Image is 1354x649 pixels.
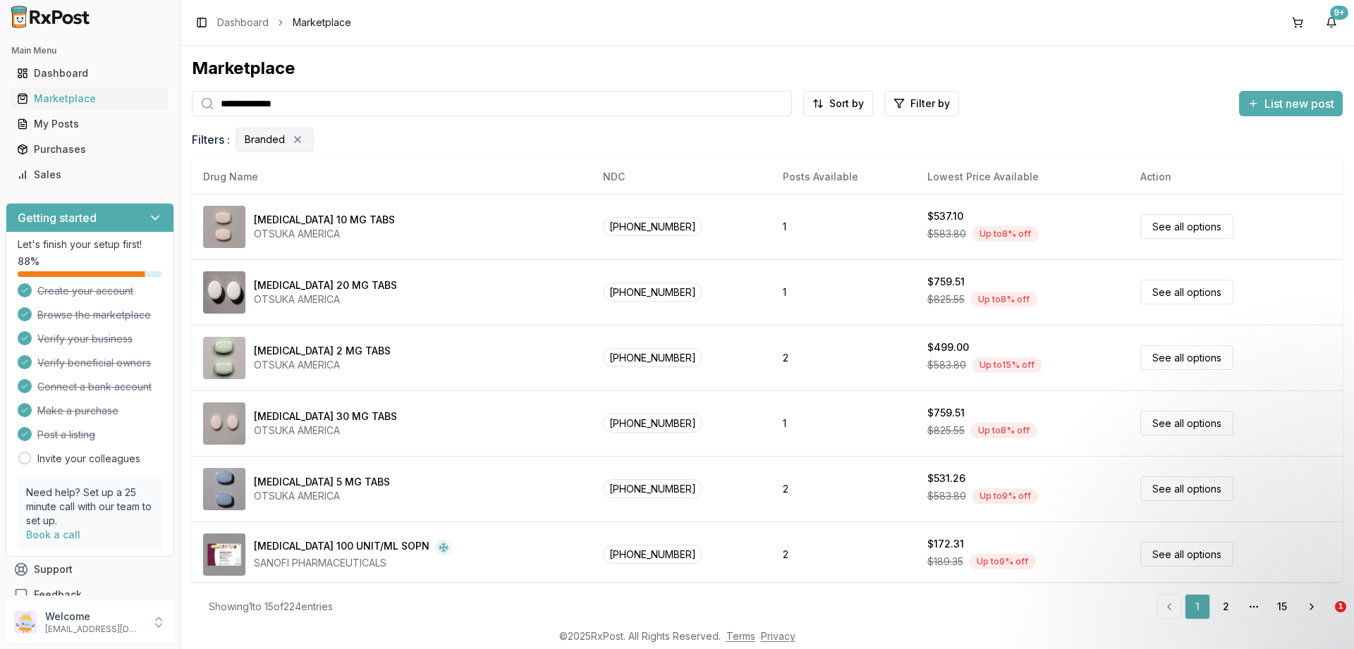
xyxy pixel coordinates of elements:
button: Marketplace [6,87,174,110]
h3: Getting started [18,209,97,226]
div: Up to 8 % off [972,226,1039,242]
span: [PHONE_NUMBER] [603,348,702,367]
p: Need help? Set up a 25 minute call with our team to set up. [26,486,154,528]
span: Marketplace [293,16,351,30]
td: 2 [771,456,916,521]
button: Filter by [884,91,959,116]
img: Abilify 10 MG TABS [203,206,245,248]
p: Welcome [45,610,143,624]
div: OTSUKA AMERICA [254,358,391,372]
img: User avatar [14,611,37,633]
div: Purchases [17,142,163,156]
span: List new post [1264,95,1334,112]
span: [PHONE_NUMBER] [603,217,702,236]
div: OTSUKA AMERICA [254,424,397,438]
div: $759.51 [927,275,965,289]
td: 2 [771,521,916,587]
a: My Posts [11,111,169,137]
div: [MEDICAL_DATA] 2 MG TABS [254,344,391,358]
span: $825.55 [927,292,965,307]
td: 2 [771,325,916,390]
a: Marketplace [11,86,169,111]
button: 9+ [1320,11,1343,34]
div: Up to 9 % off [969,554,1036,569]
span: Feedback [34,588,82,602]
a: See all options [1140,345,1233,370]
div: OTSUKA AMERICA [254,489,390,503]
a: See all options [1140,411,1233,435]
a: List new post [1239,98,1343,112]
div: [MEDICAL_DATA] 5 MG TABS [254,475,390,489]
div: SANOFI PHARMACEUTICALS [254,556,452,570]
span: [PHONE_NUMBER] [603,414,702,433]
a: See all options [1140,476,1233,501]
span: Branded [245,132,285,147]
div: 9+ [1330,6,1348,20]
span: Sort by [829,97,864,111]
div: Showing 1 to 15 of 224 entries [209,600,333,614]
a: See all options [1140,214,1233,239]
div: OTSUKA AMERICA [254,227,395,241]
div: Up to 8 % off [970,292,1037,307]
div: Sales [17,168,163,182]
td: 1 [771,390,916,456]
p: [EMAIL_ADDRESS][DOMAIN_NAME] [45,624,143,635]
th: Posts Available [771,160,916,194]
span: 88 % [18,254,39,268]
span: Filter by [910,97,950,111]
a: See all options [1140,280,1233,304]
img: Admelog SoloStar 100 UNIT/ML SOPN [203,533,245,576]
button: Sort by [803,91,873,116]
span: Verify beneficial owners [37,356,151,370]
button: Feedback [6,582,174,607]
th: Action [1129,160,1343,194]
a: Sales [11,162,169,187]
a: Dashboard [11,61,169,86]
th: Drug Name [192,160,592,194]
button: Sales [6,163,174,186]
span: $583.80 [927,489,966,503]
a: Invite your colleagues [37,452,140,466]
div: [MEDICAL_DATA] 30 MG TABS [254,409,397,424]
span: Create your account [37,284,133,298]
button: My Posts [6,113,174,135]
div: Up to 8 % off [970,423,1037,438]
a: Book a call [26,529,80,540]
a: Privacy [761,630,795,642]
a: Dashboard [217,16,269,30]
span: $189.35 [927,555,963,569]
span: [PHONE_NUMBER] [603,283,702,302]
div: [MEDICAL_DATA] 100 UNIT/ML SOPN [254,539,429,556]
span: 1 [1335,601,1346,612]
span: $583.80 [927,358,966,372]
button: Purchases [6,138,174,161]
td: 1 [771,194,916,259]
div: Up to 9 % off [972,488,1039,504]
div: Up to 15 % off [972,357,1042,373]
div: OTSUKA AMERICA [254,292,397,307]
h2: Main Menu [11,45,169,56]
div: Dashboard [17,66,163,80]
iframe: Intercom live chat [1306,601,1340,635]
div: Marketplace [17,92,163,106]
img: RxPost Logo [6,6,96,28]
img: Abilify 2 MG TABS [203,337,245,379]
a: Purchases [11,137,169,162]
span: Connect a bank account [37,380,152,394]
button: Remove Branded filter [291,132,305,147]
div: Marketplace [192,57,1343,80]
p: Let's finish your setup first! [18,237,162,252]
span: Make a purchase [37,404,118,418]
div: $499.00 [927,340,969,354]
nav: breadcrumb [217,16,351,30]
div: $537.10 [927,209,963,223]
div: $172.31 [927,537,964,551]
th: Lowest Price Available [916,160,1129,194]
td: 1 [771,259,916,325]
span: Verify your business [37,332,133,346]
div: $531.26 [927,471,965,486]
button: Support [6,557,174,582]
span: [PHONE_NUMBER] [603,545,702,564]
th: NDC [592,160,771,194]
span: [PHONE_NUMBER] [603,479,702,498]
